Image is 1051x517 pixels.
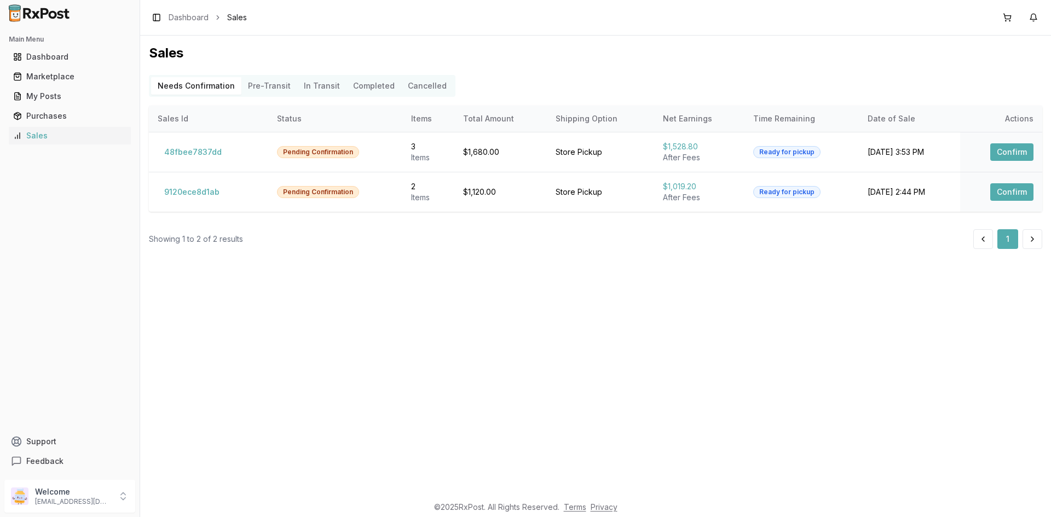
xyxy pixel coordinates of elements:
[35,497,111,506] p: [EMAIL_ADDRESS][DOMAIN_NAME]
[169,12,247,23] nav: breadcrumb
[13,51,126,62] div: Dashboard
[13,130,126,141] div: Sales
[411,152,446,163] div: Item s
[277,146,359,158] div: Pending Confirmation
[547,106,654,132] th: Shipping Option
[26,456,63,467] span: Feedback
[556,147,645,158] div: Store Pickup
[268,106,403,132] th: Status
[35,486,111,497] p: Welcome
[663,192,736,203] div: After Fees
[297,77,347,95] button: In Transit
[4,48,135,66] button: Dashboard
[4,451,135,471] button: Feedback
[13,71,126,82] div: Marketplace
[868,147,951,158] div: [DATE] 3:53 PM
[347,77,401,95] button: Completed
[4,432,135,451] button: Support
[454,106,547,132] th: Total Amount
[11,487,28,505] img: User avatar
[149,44,1042,62] h1: Sales
[4,88,135,105] button: My Posts
[9,35,131,44] h2: Main Menu
[868,187,951,197] div: [DATE] 2:44 PM
[158,143,228,161] button: 48fbee7837dd
[556,187,645,197] div: Store Pickup
[4,68,135,85] button: Marketplace
[960,106,1042,132] th: Actions
[990,143,1033,161] button: Confirm
[241,77,297,95] button: Pre-Transit
[227,12,247,23] span: Sales
[9,106,131,126] a: Purchases
[411,192,446,203] div: Item s
[663,152,736,163] div: After Fees
[411,141,446,152] div: 3
[277,186,359,198] div: Pending Confirmation
[169,12,209,23] a: Dashboard
[411,181,446,192] div: 2
[663,181,736,192] div: $1,019.20
[997,229,1018,249] button: 1
[13,91,126,102] div: My Posts
[401,77,453,95] button: Cancelled
[9,126,131,146] a: Sales
[859,106,960,132] th: Date of Sale
[564,502,586,512] a: Terms
[151,77,241,95] button: Needs Confirmation
[4,107,135,125] button: Purchases
[13,111,126,121] div: Purchases
[990,183,1033,201] button: Confirm
[753,186,821,198] div: Ready for pickup
[158,183,226,201] button: 9120ece8d1ab
[753,146,821,158] div: Ready for pickup
[654,106,744,132] th: Net Earnings
[4,127,135,144] button: Sales
[9,67,131,86] a: Marketplace
[663,141,736,152] div: $1,528.80
[591,502,617,512] a: Privacy
[744,106,859,132] th: Time Remaining
[9,47,131,67] a: Dashboard
[149,106,268,132] th: Sales Id
[4,4,74,22] img: RxPost Logo
[463,147,538,158] div: $1,680.00
[402,106,454,132] th: Items
[9,86,131,106] a: My Posts
[463,187,538,197] div: $1,120.00
[149,234,243,245] div: Showing 1 to 2 of 2 results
